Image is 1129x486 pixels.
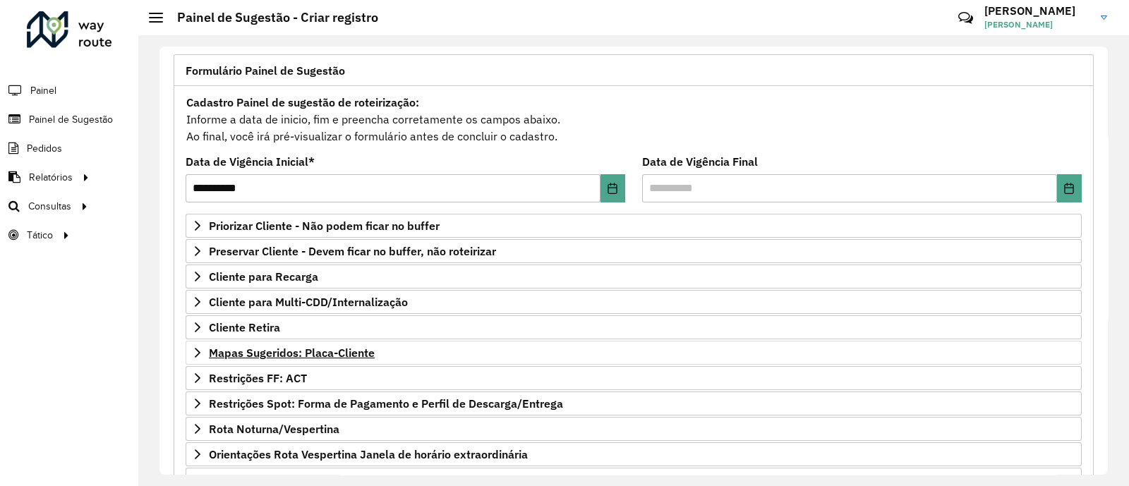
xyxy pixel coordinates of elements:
[209,398,563,409] span: Restrições Spot: Forma de Pagamento e Perfil de Descarga/Entrega
[30,83,56,98] span: Painel
[29,170,73,185] span: Relatórios
[209,347,375,358] span: Mapas Sugeridos: Placa-Cliente
[186,341,1082,365] a: Mapas Sugeridos: Placa-Cliente
[209,449,528,460] span: Orientações Rota Vespertina Janela de horário extraordinária
[28,199,71,214] span: Consultas
[186,391,1082,415] a: Restrições Spot: Forma de Pagamento e Perfil de Descarga/Entrega
[186,239,1082,263] a: Preservar Cliente - Devem ficar no buffer, não roteirizar
[186,65,345,76] span: Formulário Painel de Sugestão
[186,290,1082,314] a: Cliente para Multi-CDD/Internalização
[186,153,315,170] label: Data de Vigência Inicial
[186,442,1082,466] a: Orientações Rota Vespertina Janela de horário extraordinária
[186,366,1082,390] a: Restrições FF: ACT
[984,18,1090,31] span: [PERSON_NAME]
[209,296,408,308] span: Cliente para Multi-CDD/Internalização
[209,474,386,485] span: Pre-Roteirização AS / Orientações
[186,417,1082,441] a: Rota Noturna/Vespertina
[1057,174,1082,202] button: Choose Date
[186,315,1082,339] a: Cliente Retira
[209,245,496,257] span: Preservar Cliente - Devem ficar no buffer, não roteirizar
[209,423,339,435] span: Rota Noturna/Vespertina
[209,372,307,384] span: Restrições FF: ACT
[27,228,53,243] span: Tático
[186,95,419,109] strong: Cadastro Painel de sugestão de roteirização:
[984,4,1090,18] h3: [PERSON_NAME]
[950,3,981,33] a: Contato Rápido
[29,112,113,127] span: Painel de Sugestão
[186,93,1082,145] div: Informe a data de inicio, fim e preencha corretamente os campos abaixo. Ao final, você irá pré-vi...
[163,10,378,25] h2: Painel de Sugestão - Criar registro
[186,214,1082,238] a: Priorizar Cliente - Não podem ficar no buffer
[209,322,280,333] span: Cliente Retira
[27,141,62,156] span: Pedidos
[600,174,625,202] button: Choose Date
[186,265,1082,288] a: Cliente para Recarga
[642,153,758,170] label: Data de Vigência Final
[209,220,440,231] span: Priorizar Cliente - Não podem ficar no buffer
[209,271,318,282] span: Cliente para Recarga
